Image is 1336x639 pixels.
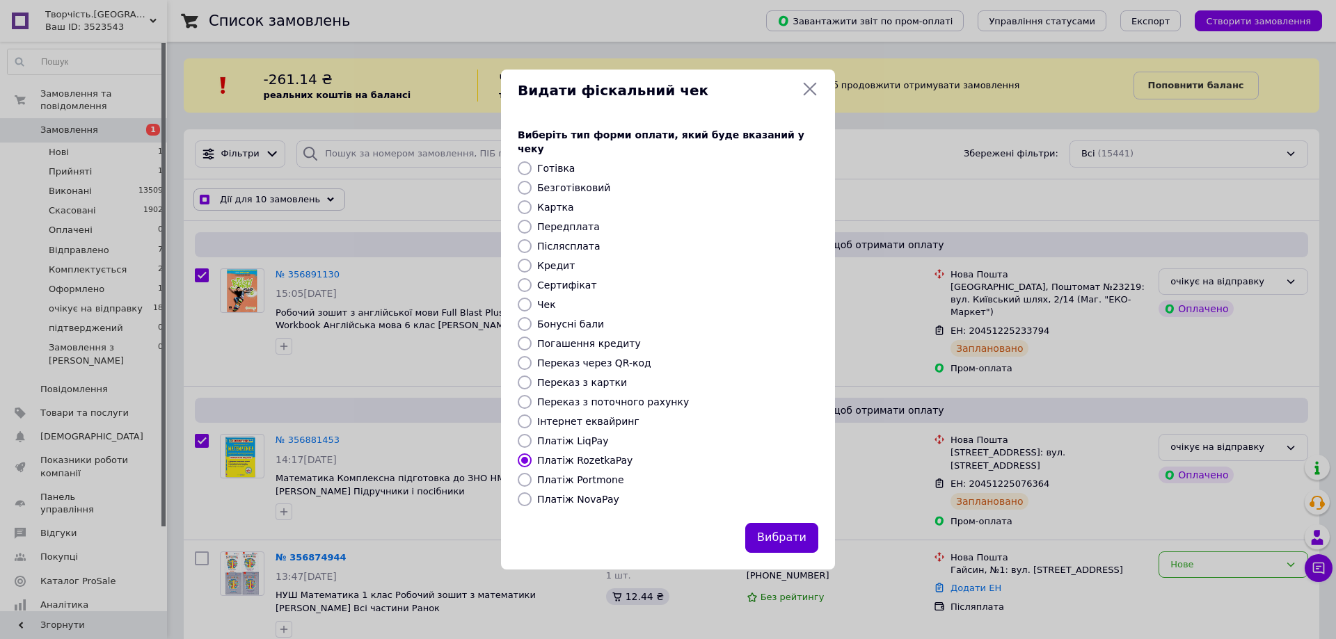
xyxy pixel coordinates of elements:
label: Платіж Portmone [537,474,624,485]
label: Платіж LiqPay [537,435,608,446]
label: Переказ через QR-код [537,357,651,369]
label: Чек [537,299,556,310]
label: Сертифікат [537,280,597,291]
label: Погашення кредиту [537,338,641,349]
label: Готівка [537,163,575,174]
label: Кредит [537,260,575,271]
button: Вибрати [745,523,818,553]
label: Безготівковий [537,182,610,193]
label: Переказ з поточного рахунку [537,396,689,407]
span: Видати фіскальний чек [518,81,796,101]
span: Виберіть тип форми оплати, який буде вказаний у чеку [518,129,804,154]
label: Бонусні бали [537,318,604,330]
label: Інтернет еквайринг [537,416,639,427]
label: Картка [537,202,574,213]
label: Платіж NovaPay [537,494,619,505]
label: Післясплата [537,241,601,252]
label: Переказ з картки [537,377,627,388]
label: Платіж RozetkaPay [537,455,633,466]
label: Передплата [537,221,600,232]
